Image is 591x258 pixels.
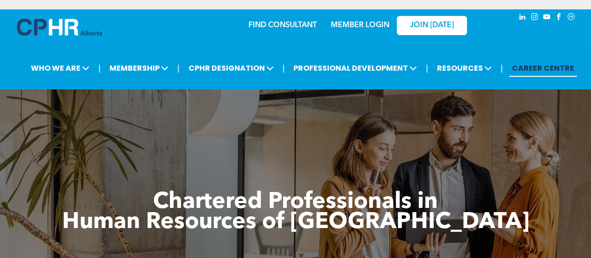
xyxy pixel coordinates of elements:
span: Chartered Professionals in [153,191,438,214]
a: instagram [530,12,540,24]
a: JOIN [DATE] [397,16,467,35]
a: FIND CONSULTANT [248,22,317,29]
li: | [283,59,285,78]
li: | [426,59,428,78]
li: | [177,59,180,78]
a: MEMBER LOGIN [331,22,389,29]
span: WHO WE ARE [28,59,92,77]
span: CPHR DESIGNATION [186,59,277,77]
a: CAREER CENTRE [509,59,577,77]
a: youtube [542,12,552,24]
a: linkedin [518,12,528,24]
span: PROFESSIONAL DEVELOPMENT [291,59,420,77]
a: Social network [566,12,576,24]
li: | [501,59,503,78]
span: Human Resources of [GEOGRAPHIC_DATA] [62,211,529,234]
li: | [98,59,101,78]
span: JOIN [DATE] [410,21,454,30]
img: A blue and white logo for cp alberta [17,19,102,36]
span: MEMBERSHIP [107,59,171,77]
a: facebook [554,12,564,24]
span: RESOURCES [434,59,495,77]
